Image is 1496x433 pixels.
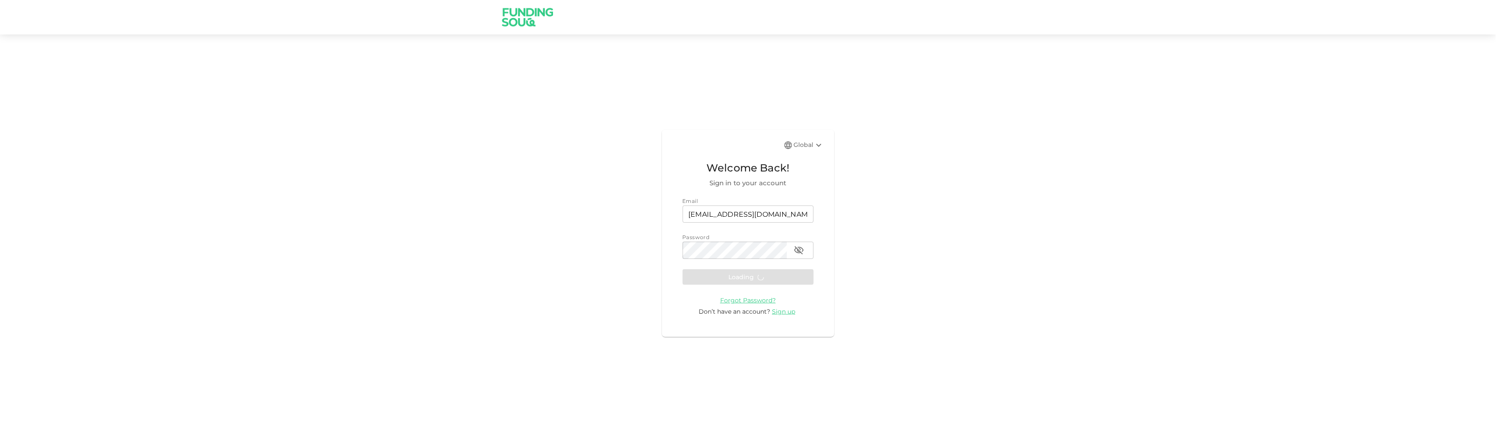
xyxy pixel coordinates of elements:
[683,178,814,188] span: Sign in to your account
[683,198,698,204] span: Email
[720,296,776,304] a: Forgot Password?
[683,160,814,176] span: Welcome Back!
[720,296,776,304] span: Forgot Password?
[683,242,787,259] input: password
[772,308,796,315] span: Sign up
[794,140,824,150] div: Global
[699,308,771,315] span: Don’t have an account?
[683,206,814,223] input: email
[683,234,710,240] span: Password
